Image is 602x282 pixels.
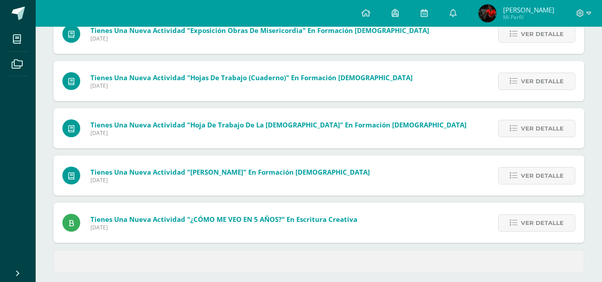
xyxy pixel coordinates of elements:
span: [DATE] [90,176,370,184]
span: Ver detalle [521,215,564,231]
span: Ver detalle [521,120,564,137]
span: Tienes una nueva actividad "hojas de trabajo (cuaderno)" En Formación [DEMOGRAPHIC_DATA] [90,73,413,82]
span: Ver detalle [521,168,564,184]
span: [DATE] [90,82,413,90]
span: [DATE] [90,224,357,231]
span: Ver detalle [521,26,564,42]
span: [DATE] [90,35,429,42]
span: Tienes una nueva actividad "¿CÓMO ME VEO EN 5 AÑOS?" En Escritura Creativa [90,215,357,224]
span: [DATE] [90,129,467,137]
span: Tienes una nueva actividad "[PERSON_NAME]" En Formación [DEMOGRAPHIC_DATA] [90,168,370,176]
span: [PERSON_NAME] [503,5,554,14]
span: Tienes una nueva actividad "Hoja de trabajo de la [DEMOGRAPHIC_DATA]" En Formación [DEMOGRAPHIC_D... [90,120,467,129]
span: Ver detalle [521,73,564,90]
img: 2843e80753eb4dcd98a261d815da29a0.png [479,4,496,22]
span: Tienes una nueva actividad "exposición obras de misericordia" En Formación [DEMOGRAPHIC_DATA] [90,26,429,35]
span: Mi Perfil [503,13,554,21]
